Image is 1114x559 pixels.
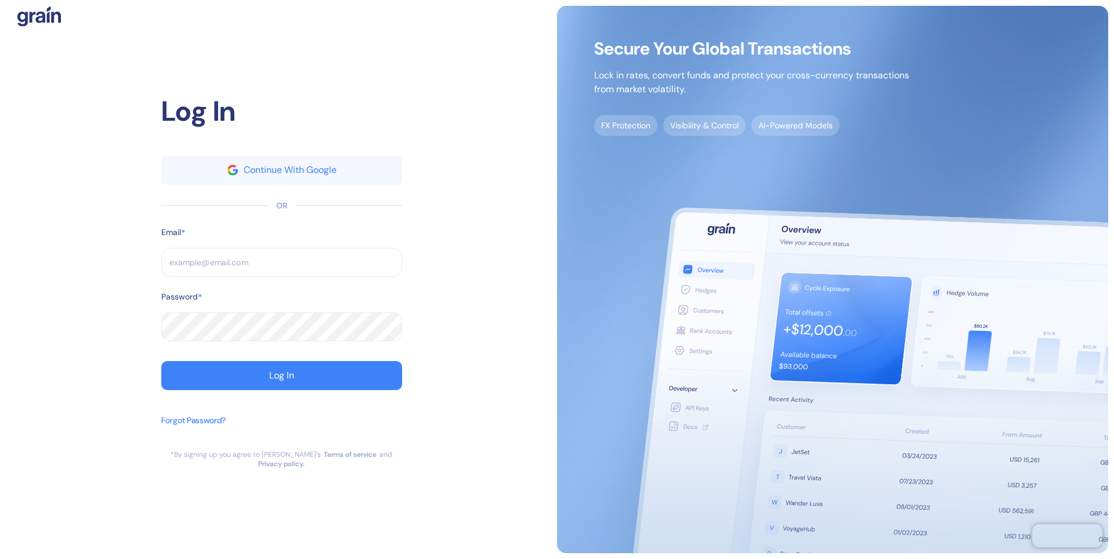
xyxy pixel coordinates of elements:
label: Password [161,291,198,303]
label: Email [161,226,181,239]
div: Continue With Google [244,165,337,175]
button: googleContinue With Google [161,156,402,185]
span: FX Protection [594,115,657,136]
a: Terms of service [324,450,377,459]
span: Visibility & Control [663,115,746,136]
input: example@email.com [161,248,402,277]
div: OR [276,200,287,212]
button: Forgot Password? [161,409,226,450]
img: logo [17,6,61,27]
button: Log In [161,361,402,390]
iframe: Chatra live chat [1032,524,1102,547]
div: Forgot Password? [161,414,226,427]
img: signup-main-image [557,6,1108,553]
img: google [227,165,238,175]
div: and [379,450,392,459]
div: Log In [269,371,294,380]
div: *By signing up you agree to [PERSON_NAME]’s [171,450,321,459]
p: Lock in rates, convert funds and protect your cross-currency transactions from market volatility. [594,68,909,96]
span: AI-Powered Models [751,115,840,136]
div: Log In [161,91,402,132]
a: Privacy policy. [258,459,305,468]
span: Secure Your Global Transactions [594,43,909,55]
